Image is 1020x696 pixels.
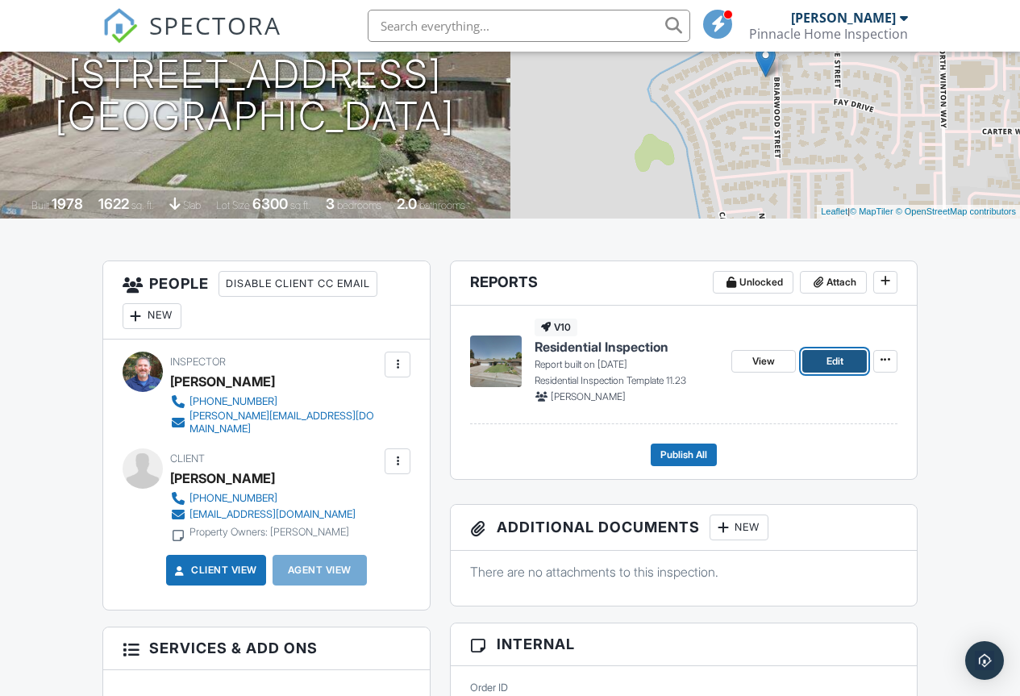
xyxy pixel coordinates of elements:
span: sq. ft. [131,199,154,211]
div: [PERSON_NAME][EMAIL_ADDRESS][DOMAIN_NAME] [189,410,381,436]
a: © MapTiler [850,206,893,216]
label: Order ID [470,681,508,695]
img: The Best Home Inspection Software - Spectora [102,8,138,44]
div: Pinnacle Home Inspection [749,26,908,42]
a: © OpenStreetMap contributors [896,206,1016,216]
span: sq.ft. [290,199,310,211]
h1: [STREET_ADDRESS] [GEOGRAPHIC_DATA] [55,53,455,139]
span: Inspector [170,356,226,368]
div: Open Intercom Messenger [965,641,1004,680]
p: There are no attachments to this inspection. [470,563,897,581]
div: | [817,205,1020,219]
div: 1622 [98,195,129,212]
a: Client View [172,562,257,578]
a: Leaflet [821,206,847,216]
span: bathrooms [419,199,465,211]
a: SPECTORA [102,22,281,56]
div: [PERSON_NAME] [170,466,275,490]
div: 2.0 [397,195,417,212]
div: Property Owners: [PERSON_NAME] [189,526,349,539]
span: bedrooms [337,199,381,211]
h3: Additional Documents [451,505,917,551]
div: [PHONE_NUMBER] [189,492,277,505]
div: [EMAIL_ADDRESS][DOMAIN_NAME] [189,508,356,521]
div: New [123,303,181,329]
a: [PERSON_NAME][EMAIL_ADDRESS][DOMAIN_NAME] [170,410,381,436]
span: Built [31,199,49,211]
h3: People [103,261,431,340]
div: New [710,515,768,540]
h3: Services & Add ons [103,627,431,669]
div: 1978 [52,195,83,212]
a: [PHONE_NUMBER] [170,394,381,410]
span: SPECTORA [149,8,281,42]
div: [PHONE_NUMBER] [189,395,277,408]
div: 6300 [252,195,288,212]
div: 3 [326,195,335,212]
div: Disable Client CC Email [219,271,377,297]
span: Lot Size [216,199,250,211]
span: Client [170,452,205,465]
span: slab [183,199,201,211]
a: [PHONE_NUMBER] [170,490,356,506]
h3: Internal [451,623,917,665]
a: [EMAIL_ADDRESS][DOMAIN_NAME] [170,506,356,523]
input: Search everything... [368,10,690,42]
div: [PERSON_NAME] [170,369,275,394]
div: [PERSON_NAME] [791,10,896,26]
